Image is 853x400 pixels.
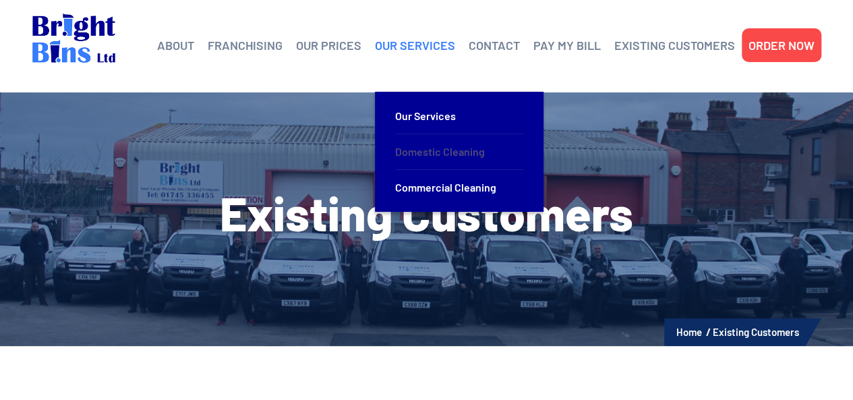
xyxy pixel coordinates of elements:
a: PAY MY BILL [533,35,601,55]
a: OUR SERVICES [375,35,455,55]
a: EXISTING CUSTOMERS [614,35,735,55]
a: Home [676,326,702,338]
a: ORDER NOW [748,35,815,55]
a: CONTACT [469,35,520,55]
a: Domestic Cleaning [395,134,523,170]
li: Existing Customers [713,323,799,341]
a: OUR PRICES [296,35,361,55]
h1: Existing Customers [32,189,821,236]
a: ABOUT [157,35,194,55]
a: Our Services [395,98,523,134]
a: FRANCHISING [208,35,283,55]
a: Commercial Cleaning [395,170,523,205]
